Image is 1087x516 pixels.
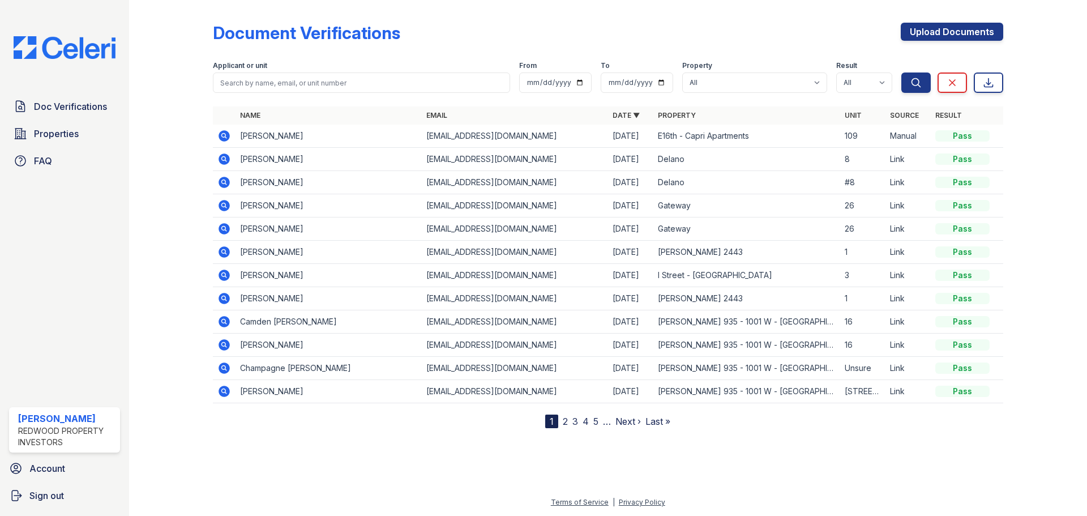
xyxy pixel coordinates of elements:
[426,111,447,120] a: Email
[653,310,840,334] td: [PERSON_NAME] 935 - 1001 W - [GEOGRAPHIC_DATA] Apartments
[236,194,422,218] td: [PERSON_NAME]
[885,194,931,218] td: Link
[422,334,608,357] td: [EMAIL_ADDRESS][DOMAIN_NAME]
[890,111,919,120] a: Source
[840,380,885,403] td: [STREET_ADDRESS][PERSON_NAME]
[29,462,65,475] span: Account
[5,484,125,507] a: Sign out
[240,111,260,120] a: Name
[885,241,931,264] td: Link
[619,498,665,506] a: Privacy Policy
[213,73,510,93] input: Search by name, email, or unit number
[34,127,79,140] span: Properties
[18,425,115,448] div: Redwood Property Investors
[608,241,653,264] td: [DATE]
[519,61,537,70] label: From
[653,287,840,310] td: [PERSON_NAME] 2443
[608,264,653,287] td: [DATE]
[653,241,840,264] td: [PERSON_NAME] 2443
[236,264,422,287] td: [PERSON_NAME]
[885,171,931,194] td: Link
[608,310,653,334] td: [DATE]
[18,412,115,425] div: [PERSON_NAME]
[608,218,653,241] td: [DATE]
[935,293,990,304] div: Pass
[236,171,422,194] td: [PERSON_NAME]
[836,61,857,70] label: Result
[608,287,653,310] td: [DATE]
[935,130,990,142] div: Pass
[845,111,862,120] a: Unit
[840,357,885,380] td: Unsure
[840,148,885,171] td: 8
[653,194,840,218] td: Gateway
[840,171,885,194] td: #8
[603,415,611,428] span: …
[551,498,609,506] a: Terms of Service
[608,125,653,148] td: [DATE]
[935,223,990,234] div: Pass
[236,380,422,403] td: [PERSON_NAME]
[885,310,931,334] td: Link
[572,416,578,427] a: 3
[422,171,608,194] td: [EMAIL_ADDRESS][DOMAIN_NAME]
[213,61,267,70] label: Applicant or unit
[682,61,712,70] label: Property
[653,171,840,194] td: Delano
[236,310,422,334] td: Camden [PERSON_NAME]
[935,363,990,374] div: Pass
[615,416,641,427] a: Next ›
[935,270,990,281] div: Pass
[593,416,598,427] a: 5
[34,154,52,168] span: FAQ
[608,380,653,403] td: [DATE]
[9,95,120,118] a: Doc Verifications
[935,339,990,351] div: Pass
[236,148,422,171] td: [PERSON_NAME]
[5,36,125,59] img: CE_Logo_Blue-a8612792a0a2168367f1c8372b55b34899dd931a85d93a1a3d3e32e68fde9ad4.png
[935,246,990,258] div: Pass
[653,357,840,380] td: [PERSON_NAME] 935 - 1001 W - [GEOGRAPHIC_DATA] Apartments
[9,122,120,145] a: Properties
[935,386,990,397] div: Pass
[653,218,840,241] td: Gateway
[935,111,962,120] a: Result
[608,334,653,357] td: [DATE]
[885,334,931,357] td: Link
[422,148,608,171] td: [EMAIL_ADDRESS][DOMAIN_NAME]
[840,125,885,148] td: 109
[9,150,120,172] a: FAQ
[563,416,568,427] a: 2
[901,23,1003,41] a: Upload Documents
[885,357,931,380] td: Link
[608,194,653,218] td: [DATE]
[5,457,125,480] a: Account
[935,177,990,188] div: Pass
[613,111,640,120] a: Date ▼
[236,125,422,148] td: [PERSON_NAME]
[658,111,696,120] a: Property
[422,287,608,310] td: [EMAIL_ADDRESS][DOMAIN_NAME]
[885,380,931,403] td: Link
[840,264,885,287] td: 3
[885,125,931,148] td: Manual
[653,264,840,287] td: I Street - [GEOGRAPHIC_DATA]
[236,357,422,380] td: Champagne [PERSON_NAME]
[885,218,931,241] td: Link
[422,264,608,287] td: [EMAIL_ADDRESS][DOMAIN_NAME]
[653,334,840,357] td: [PERSON_NAME] 935 - 1001 W - [GEOGRAPHIC_DATA] Apartments
[236,287,422,310] td: [PERSON_NAME]
[422,380,608,403] td: [EMAIL_ADDRESS][DOMAIN_NAME]
[935,200,990,211] div: Pass
[236,218,422,241] td: [PERSON_NAME]
[608,148,653,171] td: [DATE]
[213,23,400,43] div: Document Verifications
[885,148,931,171] td: Link
[840,241,885,264] td: 1
[608,171,653,194] td: [DATE]
[840,287,885,310] td: 1
[840,194,885,218] td: 26
[840,218,885,241] td: 26
[422,194,608,218] td: [EMAIL_ADDRESS][DOMAIN_NAME]
[236,334,422,357] td: [PERSON_NAME]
